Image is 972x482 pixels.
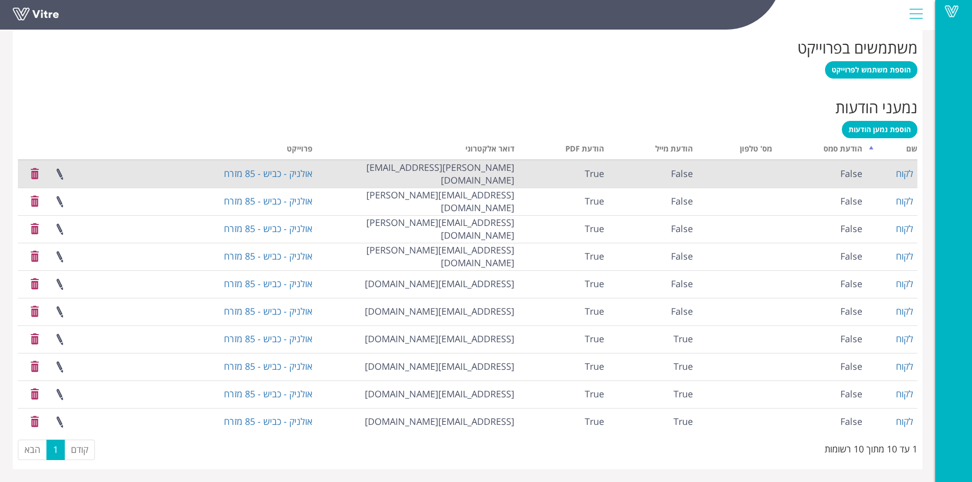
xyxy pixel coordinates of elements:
[776,380,867,408] td: False
[776,270,867,298] td: False
[697,141,776,160] th: מס' טלפון
[316,298,518,325] td: [EMAIL_ADDRESS][DOMAIN_NAME]
[866,141,917,160] th: שם: activate to sort column descending
[46,440,65,460] a: 1
[825,439,917,456] div: 1 עד 10 מתוך 10 רשומות
[18,99,917,116] h2: נמעני הודעות
[316,141,518,160] th: דואר אלקטרוני
[776,353,867,380] td: False
[825,61,917,79] a: הוספת משתמש לפרוייקט
[518,243,609,270] td: True
[224,277,312,290] a: אולניק - כביש - 85 מזרח
[224,195,312,207] a: אולניק - כביש - 85 מזרח
[518,353,609,380] td: True
[776,408,867,436] td: False
[608,325,697,353] td: True
[518,325,609,353] td: True
[896,415,913,427] a: לקוח
[896,167,913,180] a: לקוח
[518,215,609,243] td: True
[896,250,913,262] a: לקוח
[316,215,518,243] td: [EMAIL_ADDRESS][PERSON_NAME][DOMAIN_NAME]
[776,141,867,160] th: הודעת סמס
[316,270,518,298] td: [EMAIL_ADDRESS][DOMAIN_NAME]
[896,333,913,345] a: לקוח
[608,380,697,408] td: True
[608,215,697,243] td: False
[849,124,911,134] span: הוספת נמען הודעות
[518,298,609,325] td: True
[224,222,312,235] a: אולניק - כביש - 85 מזרח
[64,440,95,460] a: קודם
[776,188,867,215] td: False
[224,388,312,400] a: אולניק - כביש - 85 מזרח
[896,360,913,372] a: לקוח
[18,440,47,460] a: הבא
[316,353,518,380] td: [EMAIL_ADDRESS][DOMAIN_NAME]
[316,325,518,353] td: [EMAIL_ADDRESS][DOMAIN_NAME]
[776,160,867,188] td: False
[776,215,867,243] td: False
[224,305,312,317] a: אולניק - כביש - 85 מזרח
[316,243,518,270] td: [EMAIL_ADDRESS][PERSON_NAME][DOMAIN_NAME]
[776,243,867,270] td: False
[518,188,609,215] td: True
[316,380,518,408] td: [EMAIL_ADDRESS][DOMAIN_NAME]
[896,222,913,235] a: לקוח
[224,333,312,345] a: אולניק - כביש - 85 מזרח
[896,305,913,317] a: לקוח
[518,160,609,188] td: True
[518,408,609,436] td: True
[776,325,867,353] td: False
[518,380,609,408] td: True
[832,65,911,74] span: הוספת משתמש לפרוייקט
[896,195,913,207] a: לקוח
[608,188,697,215] td: False
[608,408,697,436] td: True
[608,160,697,188] td: False
[224,250,312,262] a: אולניק - כביש - 85 מזרח
[518,141,609,160] th: הודעת PDF
[224,415,312,427] a: אולניק - כביש - 85 מזרח
[608,353,697,380] td: True
[842,121,917,138] a: הוספת נמען הודעות
[896,388,913,400] a: לקוח
[608,243,697,270] td: False
[776,298,867,325] td: False
[224,167,312,180] a: אולניק - כביש - 85 מזרח
[316,408,518,436] td: [EMAIL_ADDRESS][DOMAIN_NAME]
[316,188,518,215] td: [EMAIL_ADDRESS][PERSON_NAME][DOMAIN_NAME]
[608,270,697,298] td: False
[608,298,697,325] td: False
[18,39,917,56] h2: משתמשים בפרוייקט
[608,141,697,160] th: הודעת מייל
[896,277,913,290] a: לקוח
[224,360,312,372] a: אולניק - כביש - 85 מזרח
[518,270,609,298] td: True
[316,160,518,188] td: [PERSON_NAME][EMAIL_ADDRESS][DOMAIN_NAME]
[132,141,316,160] th: פרוייקט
